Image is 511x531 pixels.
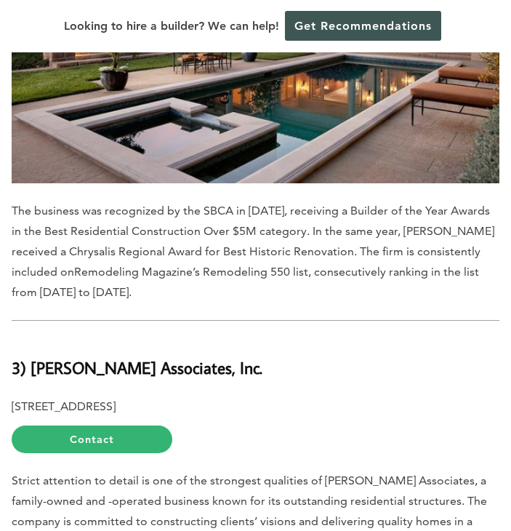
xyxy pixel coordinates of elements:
[12,204,494,279] span: The business was recognized by the SBCA in [DATE], receiving a Builder of the Year Awards in the ...
[12,356,262,378] b: 3) [PERSON_NAME] Associates, Inc.
[285,11,441,41] a: Get Recommendations
[232,426,494,514] iframe: Drift Widget Chat Controller
[12,426,172,454] a: Contact
[12,265,479,299] span: ’s Remodeling 550 list, consecutively ranking in the list from [DATE] to [DATE].
[74,265,193,279] span: Remodeling Magazine
[12,399,116,413] b: [STREET_ADDRESS]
